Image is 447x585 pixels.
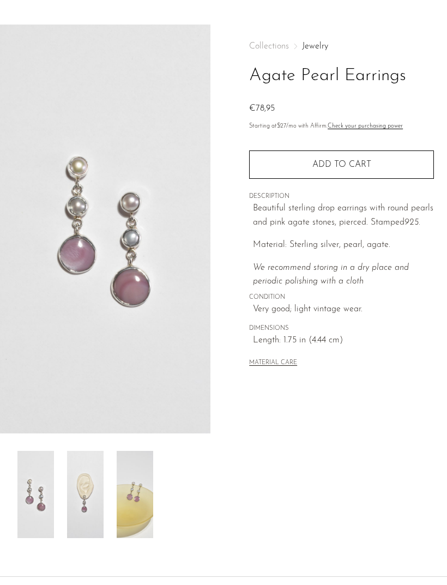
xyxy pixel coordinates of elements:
[249,42,434,51] nav: Breadcrumbs
[249,359,297,367] button: MATERIAL CARE
[312,160,371,169] span: Add to cart
[249,150,434,179] button: Add to cart
[17,451,54,538] img: Agate Pearl Earrings
[404,218,420,227] em: 925.
[253,303,434,317] span: Very good; light vintage wear.
[249,324,434,334] span: DIMENSIONS
[249,104,275,113] span: €78,95
[67,451,104,538] img: Agate Pearl Earrings
[117,451,153,538] img: Agate Pearl Earrings
[253,334,434,348] span: Length: 1.75 in (4.44 cm)
[302,42,328,51] a: Jewelry
[249,122,434,131] p: Starting at /mo with Affirm.
[328,123,403,129] a: Check your purchasing power - Learn more about Affirm Financing (opens in modal)
[277,123,286,129] span: $27
[249,42,289,51] span: Collections
[249,192,434,202] span: DESCRIPTION
[253,238,434,252] p: Material: Sterling silver, pearl, agate.
[249,293,434,303] span: CONDITION
[253,202,434,230] p: Beautiful sterling drop earrings with round pearls and pink agate stones, pierced. Stamped
[253,263,409,286] i: We recommend storing in a dry place and periodic polishing with a cloth
[249,62,434,90] h1: Agate Pearl Earrings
